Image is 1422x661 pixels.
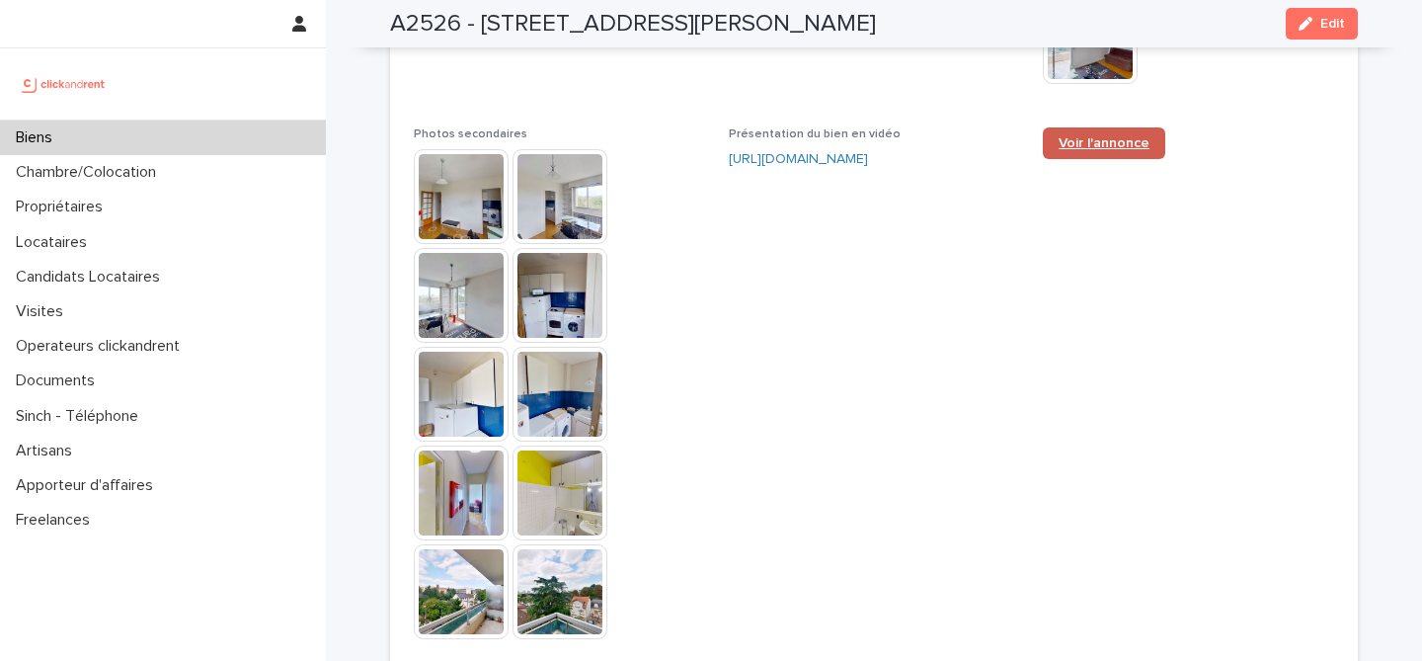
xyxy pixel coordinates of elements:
p: Candidats Locataires [8,268,176,287]
p: Locataires [8,233,103,252]
p: Freelances [8,511,106,530]
p: Sinch - Téléphone [8,407,154,426]
p: Artisans [8,442,88,460]
p: Propriétaires [8,198,118,216]
span: Voir l'annonce [1059,136,1149,150]
p: Biens [8,128,68,147]
a: [URL][DOMAIN_NAME] [729,152,868,166]
p: Documents [8,372,111,390]
span: Photos secondaires [414,128,527,140]
p: Chambre/Colocation [8,163,172,182]
span: Edit [1320,17,1345,31]
p: Visites [8,302,79,321]
a: Voir l'annonce [1043,127,1165,159]
p: Apporteur d'affaires [8,476,169,495]
h2: A2526 - [STREET_ADDRESS][PERSON_NAME] [390,10,876,39]
span: Présentation du bien en vidéo [729,128,901,140]
button: Edit [1286,8,1358,40]
p: Operateurs clickandrent [8,337,196,356]
img: UCB0brd3T0yccxBKYDjQ [16,64,112,104]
